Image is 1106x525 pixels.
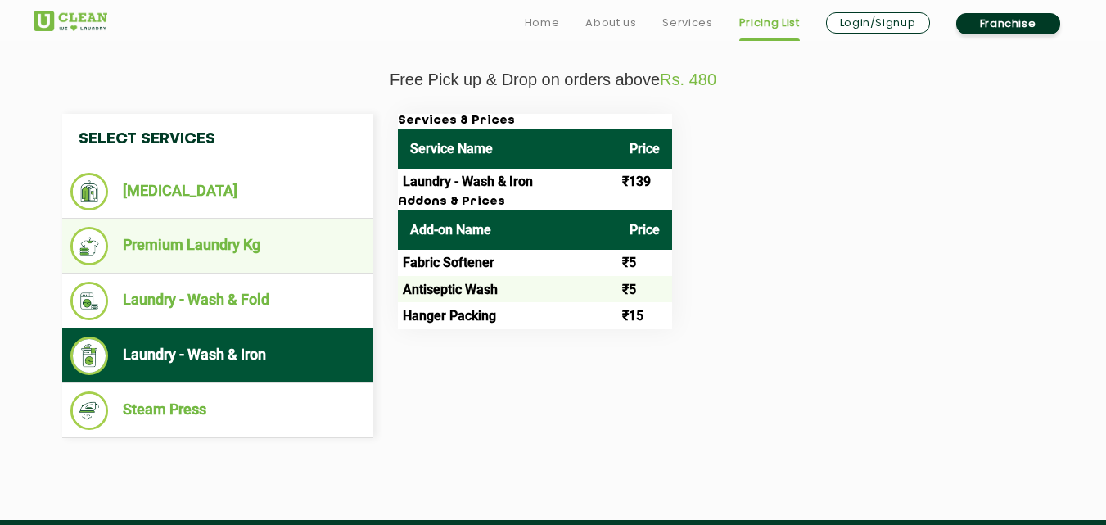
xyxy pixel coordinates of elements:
[398,195,672,210] h3: Addons & Prices
[617,302,672,328] td: ₹15
[660,70,716,88] span: Rs. 480
[525,13,560,33] a: Home
[617,250,672,276] td: ₹5
[739,13,800,33] a: Pricing List
[662,13,712,33] a: Services
[70,391,365,430] li: Steam Press
[62,114,373,165] h4: Select Services
[398,210,617,250] th: Add-on Name
[398,129,617,169] th: Service Name
[70,391,109,430] img: Steam Press
[617,169,672,195] td: ₹139
[826,12,930,34] a: Login/Signup
[70,173,109,210] img: Dry Cleaning
[398,250,617,276] td: Fabric Softener
[585,13,636,33] a: About us
[34,11,107,31] img: UClean Laundry and Dry Cleaning
[70,282,109,320] img: Laundry - Wash & Fold
[617,210,672,250] th: Price
[70,337,365,375] li: Laundry - Wash & Iron
[398,276,617,302] td: Antiseptic Wash
[617,129,672,169] th: Price
[398,114,672,129] h3: Services & Prices
[956,13,1060,34] a: Franchise
[70,173,365,210] li: [MEDICAL_DATA]
[70,282,365,320] li: Laundry - Wash & Fold
[34,70,1073,89] p: Free Pick up & Drop on orders above
[617,276,672,302] td: ₹5
[398,302,617,328] td: Hanger Packing
[70,227,109,265] img: Premium Laundry Kg
[70,227,365,265] li: Premium Laundry Kg
[70,337,109,375] img: Laundry - Wash & Iron
[398,169,617,195] td: Laundry - Wash & Iron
